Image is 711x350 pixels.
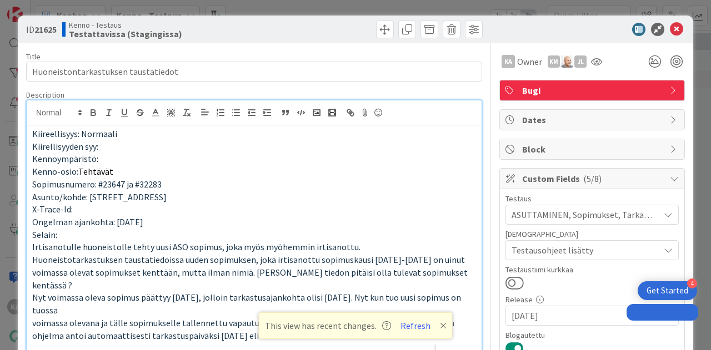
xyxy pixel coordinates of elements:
span: Nyt voimassa oleva sopimus päättyy [DATE], jolloin tarkastusajankohta olisi [DATE]. Nyt kun tuo u... [32,292,463,316]
span: Asunto/kohde: [STREET_ADDRESS] [32,191,167,202]
b: Testattavissa (Stagingissa) [69,29,182,38]
div: Get Started [647,285,688,296]
b: 21625 [34,24,57,35]
span: voimassa olevana ja tälle sopimukselle tallennettu vapautumispäiväksi sama pvm kuin sopimuksen al... [32,317,456,341]
label: Title [26,52,41,62]
span: Bugi [522,84,664,97]
span: Selain: [32,229,57,240]
span: Sopimusnumero: #23647 ja #32283 [32,179,162,190]
span: voimassa olevat sopimukset kenttään, mutta ilman nimiä. [PERSON_NAME] tiedon pitäisi olla tulevat... [32,267,469,291]
img: NG [561,55,573,68]
div: KA [502,55,515,68]
span: [DATE] [512,309,659,322]
span: This view has recent changes. [265,319,391,332]
div: KM [548,55,560,68]
span: Ongelman ajankohta: [DATE] [32,216,143,227]
span: Custom Fields [522,172,664,185]
div: Blogautettu [505,331,679,339]
span: Owner [517,55,542,68]
input: type card name here... [26,62,482,82]
div: JL [574,55,587,68]
button: Refresh [397,318,434,333]
div: 4 [687,278,697,288]
span: Irtisanotulle huoneistolle tehty uusi ASO sopimus, joka myös myöhemmin irtisanottu. [32,241,360,252]
span: X-Trace-Id: [32,204,73,215]
span: Block [522,143,664,156]
div: Testaus [505,195,679,202]
div: [DEMOGRAPHIC_DATA] [505,230,679,238]
span: ID [26,23,57,36]
span: ( 5/8 ) [583,173,602,184]
span: Kiirellisyyden syy: [32,141,98,152]
span: Kenno-osio: [32,166,78,177]
span: Kennoympäristö: [32,153,98,164]
span: Description [26,90,64,100]
span: Kiireellisyys: Normaali [32,128,117,139]
span: Dates [522,113,664,126]
div: Open Get Started checklist, remaining modules: 4 [638,281,697,300]
div: Release [505,296,679,303]
span: Kenno - Testaus [69,21,182,29]
span: Tehtävät [78,166,113,177]
span: ASUTTAMINEN, Sopimukset, Tarkastukset [512,208,659,221]
span: Huoneistotarkastuksen taustatiedoissa uuden sopimuksen, joka irtisanottu sopimuskausi [DATE]-[DAT... [32,254,465,265]
div: Testaustiimi kurkkaa [505,266,679,273]
span: Testausohjeet lisätty [512,244,659,257]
